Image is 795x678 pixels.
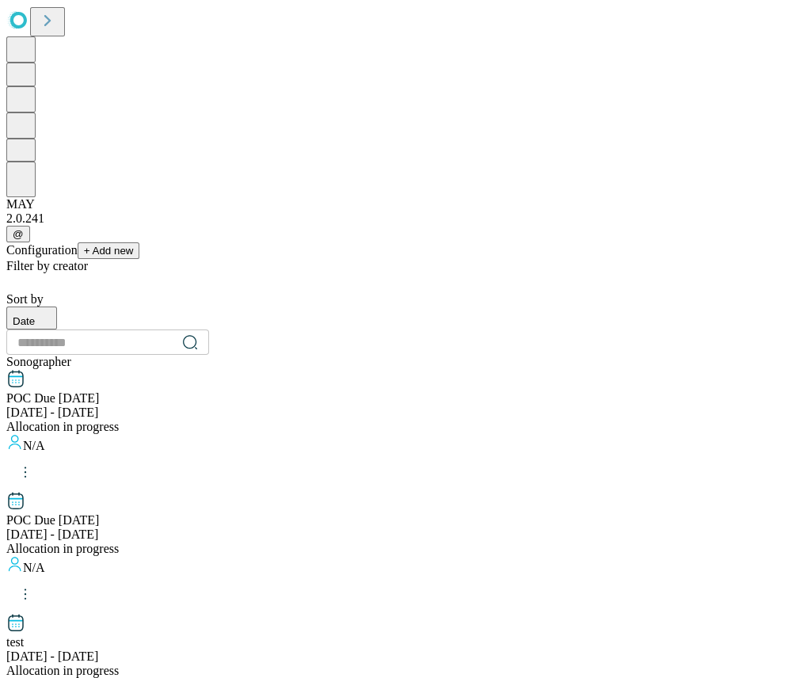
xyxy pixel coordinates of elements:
[23,439,45,452] span: N/A
[6,355,789,369] div: Sonographer
[6,259,88,272] span: Filter by creator
[6,211,789,226] div: 2.0.241
[6,649,789,664] div: [DATE] - [DATE]
[6,391,789,406] div: POC Due Dec 30
[6,575,44,613] button: kebab-menu
[6,528,789,542] div: [DATE] - [DATE]
[13,315,35,327] span: Date
[6,406,789,420] div: [DATE] - [DATE]
[84,245,134,257] span: + Add new
[6,664,789,678] div: Allocation in progress
[23,561,45,574] span: N/A
[6,542,789,556] div: Allocation in progress
[6,513,789,528] div: POC Due Feb 27
[6,307,57,329] button: Date
[13,228,24,240] span: @
[6,453,44,491] button: kebab-menu
[6,420,789,434] div: Allocation in progress
[6,243,78,257] span: Configuration
[6,226,30,242] button: @
[6,292,44,306] span: Sort by
[6,635,789,649] div: test
[78,242,140,259] button: + Add new
[6,197,789,211] div: MAY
